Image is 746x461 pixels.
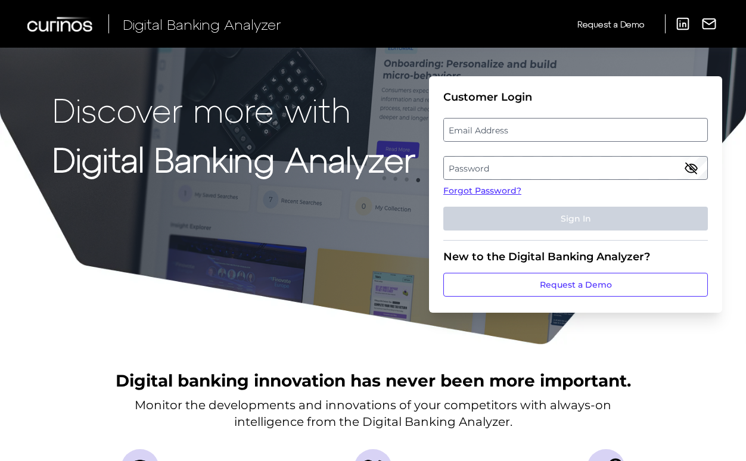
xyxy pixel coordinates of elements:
div: Customer Login [443,91,708,104]
a: Request a Demo [577,14,644,34]
span: Request a Demo [577,19,644,29]
label: Password [444,157,707,179]
strong: Digital Banking Analyzer [52,139,415,179]
a: Forgot Password? [443,185,708,197]
div: New to the Digital Banking Analyzer? [443,250,708,263]
p: Discover more with [52,91,415,128]
a: Request a Demo [443,273,708,297]
button: Sign In [443,207,708,230]
p: Monitor the developments and innovations of your competitors with always-on intelligence from the... [135,397,611,430]
img: Curinos [27,17,94,32]
h2: Digital banking innovation has never been more important. [116,369,631,392]
span: Digital Banking Analyzer [123,15,281,33]
label: Email Address [444,119,707,141]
